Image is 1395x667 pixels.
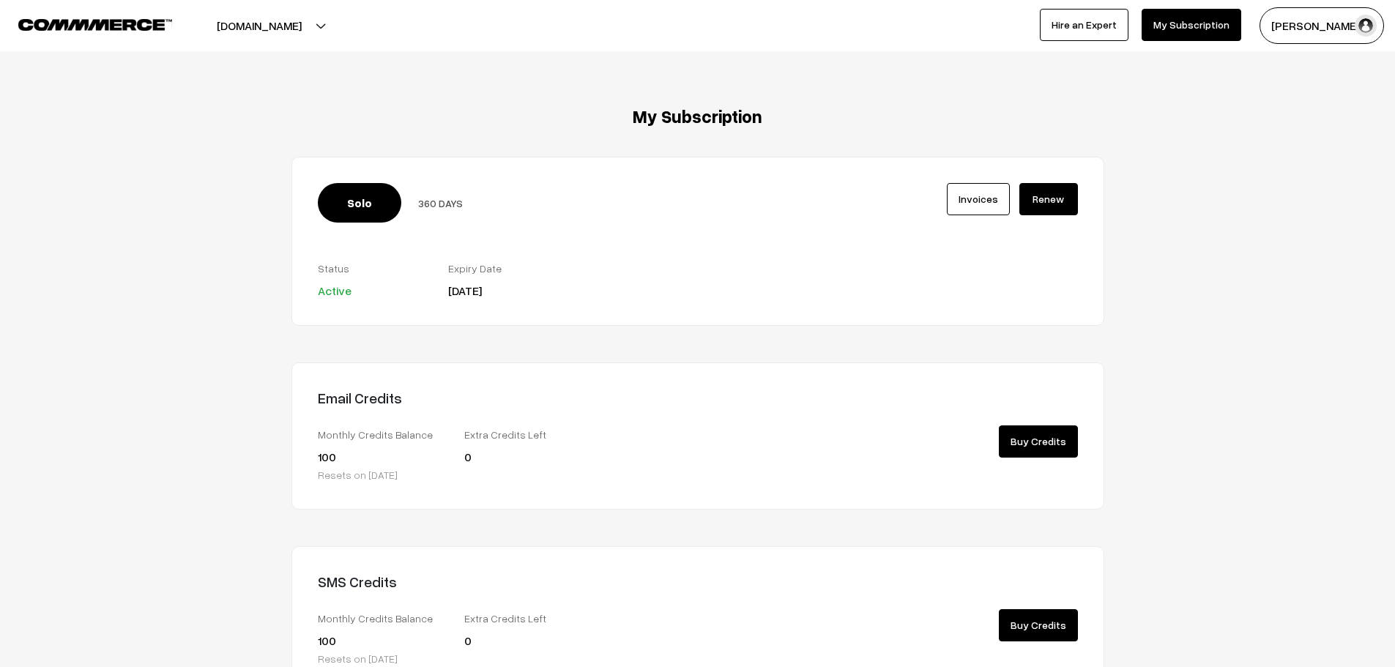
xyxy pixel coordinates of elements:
a: My Subscription [1142,9,1241,41]
span: [DATE] [448,283,482,298]
h4: Email Credits [318,389,687,406]
label: Extra Credits Left [464,611,589,626]
label: Expiry Date [448,261,557,276]
img: user [1355,15,1377,37]
a: Buy Credits [999,425,1078,458]
a: Renew [1019,183,1078,215]
label: Extra Credits Left [464,427,589,442]
h3: My Subscription [291,106,1104,127]
span: Resets on [DATE] [318,469,398,481]
img: COMMMERCE [18,19,172,30]
a: Invoices [947,183,1010,215]
span: 100 [318,633,336,648]
button: [DOMAIN_NAME] [165,7,353,44]
span: 100 [318,450,336,464]
label: Status [318,261,426,276]
span: 0 [464,450,472,464]
span: Active [318,283,351,298]
a: Buy Credits [999,609,1078,641]
span: 0 [464,633,472,648]
span: 360 DAYS [418,197,463,209]
span: Resets on [DATE] [318,652,398,665]
h4: SMS Credits [318,573,687,590]
span: Solo [318,183,401,223]
a: Hire an Expert [1040,9,1128,41]
a: COMMMERCE [18,15,146,32]
label: Monthly Credits Balance [318,427,442,442]
button: [PERSON_NAME] [1260,7,1384,44]
label: Monthly Credits Balance [318,611,442,626]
